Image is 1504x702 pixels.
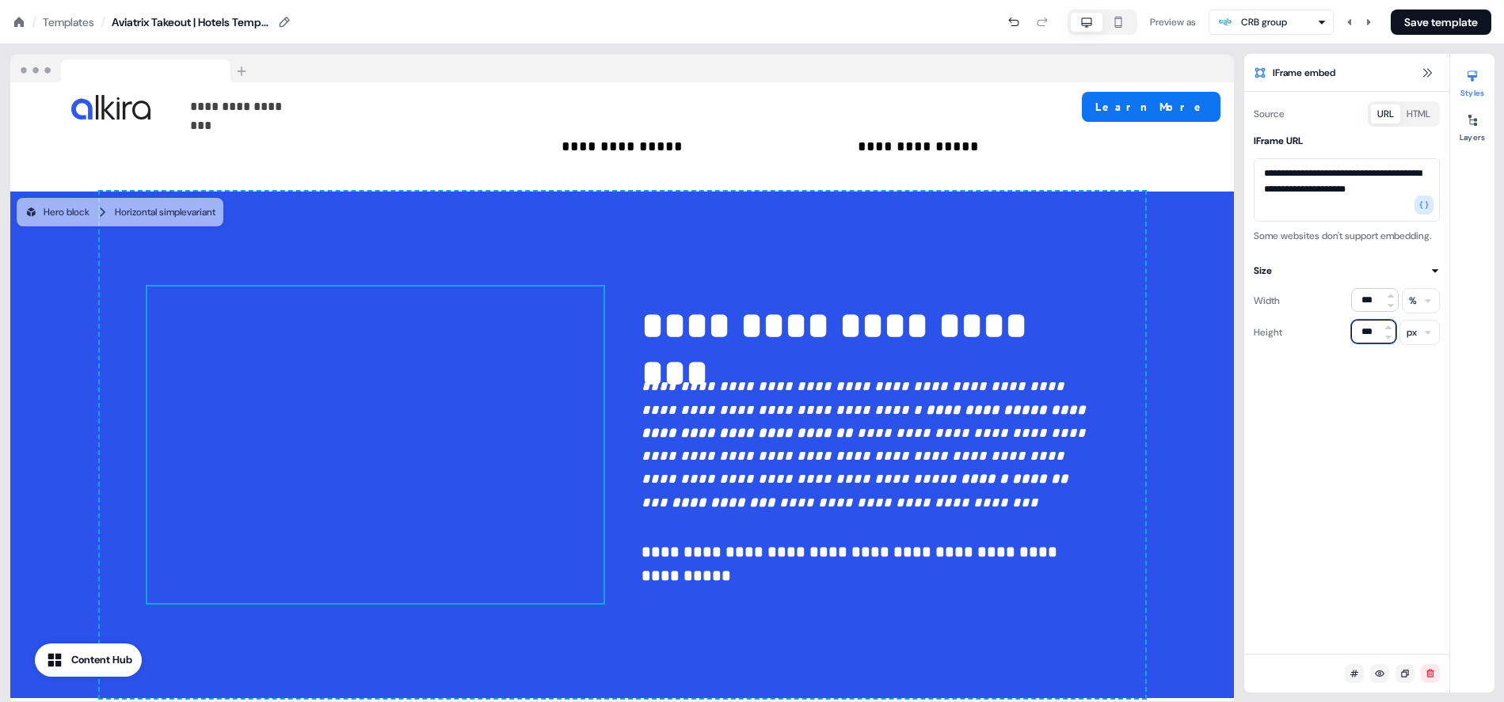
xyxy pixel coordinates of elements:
div: Width [1254,288,1280,313]
div: Size [1254,263,1272,279]
button: Size [1254,263,1440,279]
button: Save template [1391,9,1491,35]
div: Content Hub [71,652,132,668]
div: Aviatrix Takeout | Hotels Template [112,14,270,30]
button: Content Hub [35,643,142,677]
div: Some websites don't support embedding. [1254,228,1440,244]
div: / [32,13,36,31]
button: Learn More [1082,92,1220,122]
button: IFrame URL [1254,133,1440,149]
div: CRB group [1241,14,1287,30]
button: URL [1371,104,1400,123]
a: Templates [43,14,94,30]
div: IFrame URL [1254,133,1303,149]
div: px [1407,324,1417,340]
button: CRB group [1209,9,1334,35]
button: HTML [1400,104,1437,123]
img: Browser topbar [10,55,253,83]
div: Horizontal simple variant [115,204,215,220]
img: Image [71,95,150,120]
button: Layers [1450,108,1494,142]
div: Height [1254,320,1282,345]
div: / [101,13,105,31]
div: Source [1254,101,1285,127]
span: IFrame embed [1273,65,1335,81]
div: Preview as [1150,14,1196,30]
div: Hero block [25,204,89,220]
div: % [1409,293,1417,309]
button: Styles [1450,63,1494,98]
